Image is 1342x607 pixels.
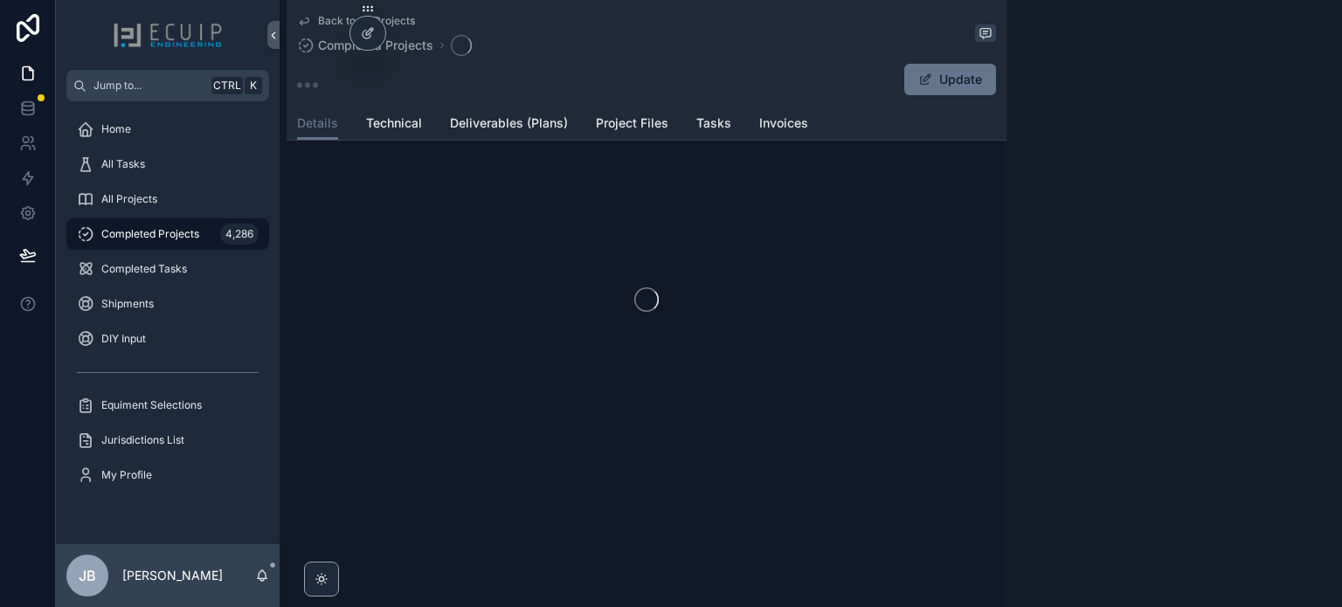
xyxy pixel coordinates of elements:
[318,14,415,28] span: Back to All Projects
[450,114,568,132] span: Deliverables (Plans)
[318,37,433,54] span: Completed Projects
[66,253,269,285] a: Completed Tasks
[366,114,422,132] span: Technical
[297,114,338,132] span: Details
[79,565,96,586] span: JB
[66,424,269,456] a: Jurisdictions List
[101,227,199,241] span: Completed Projects
[56,101,280,514] div: scrollable content
[66,218,269,250] a: Completed Projects4,286
[220,224,259,245] div: 4,286
[101,192,157,206] span: All Projects
[101,262,187,276] span: Completed Tasks
[297,14,415,28] a: Back to All Projects
[297,37,433,54] a: Completed Projects
[101,122,131,136] span: Home
[93,79,204,93] span: Jump to...
[696,107,731,142] a: Tasks
[101,468,152,482] span: My Profile
[66,459,269,491] a: My Profile
[450,107,568,142] a: Deliverables (Plans)
[101,332,146,346] span: DIY Input
[66,390,269,421] a: Equiment Selections
[66,114,269,145] a: Home
[101,297,154,311] span: Shipments
[113,21,223,49] img: App logo
[101,157,145,171] span: All Tasks
[66,323,269,355] a: DIY Input
[66,288,269,320] a: Shipments
[596,107,668,142] a: Project Files
[366,107,422,142] a: Technical
[246,79,260,93] span: K
[759,107,808,142] a: Invoices
[297,107,338,141] a: Details
[904,64,996,95] button: Update
[122,567,223,584] p: [PERSON_NAME]
[101,398,202,412] span: Equiment Selections
[211,77,243,94] span: Ctrl
[66,70,269,101] button: Jump to...CtrlK
[759,114,808,132] span: Invoices
[66,148,269,180] a: All Tasks
[596,114,668,132] span: Project Files
[66,183,269,215] a: All Projects
[101,433,184,447] span: Jurisdictions List
[696,114,731,132] span: Tasks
